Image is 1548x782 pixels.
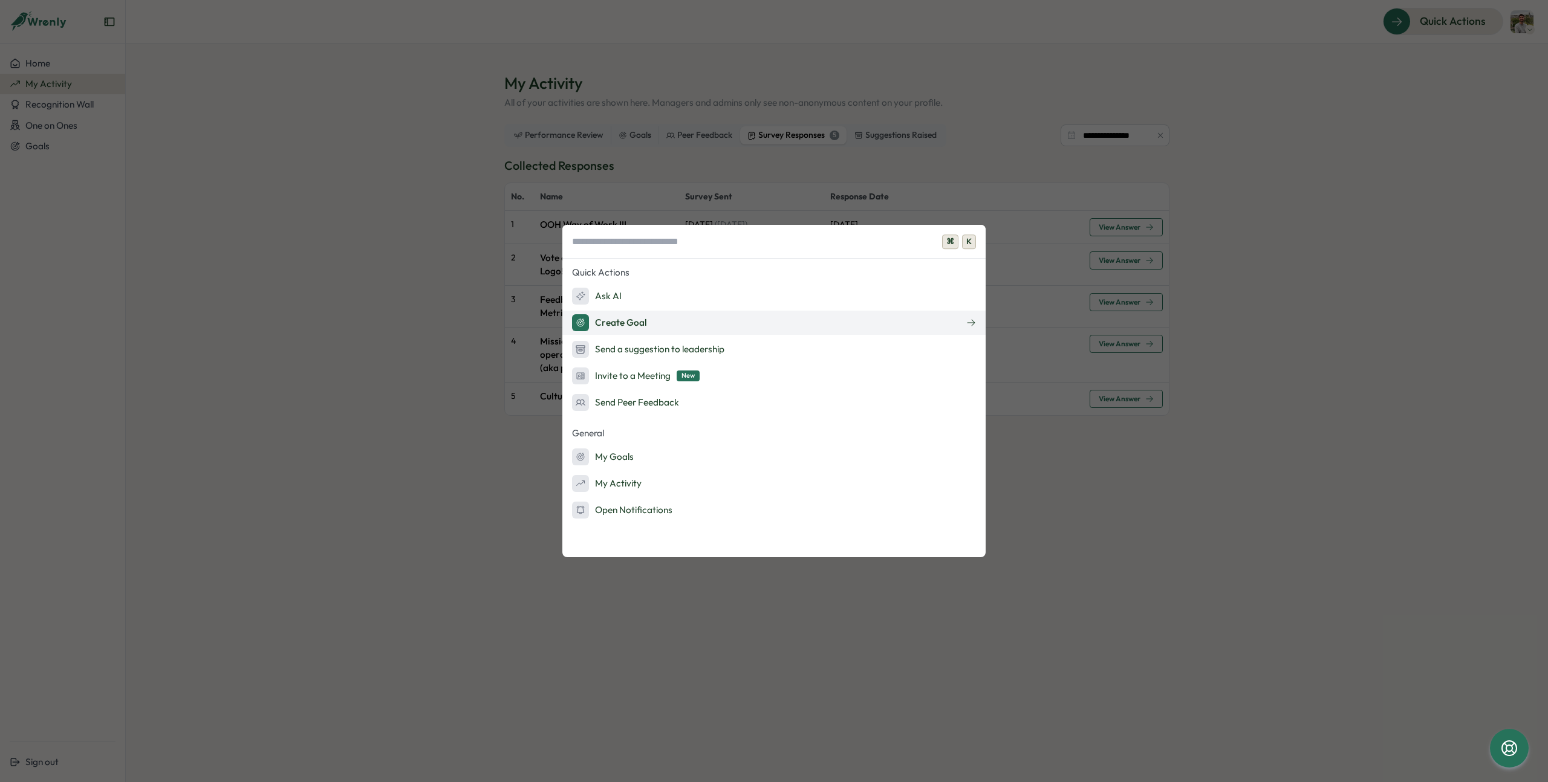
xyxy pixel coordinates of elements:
[572,475,642,492] div: My Activity
[562,263,986,282] p: Quick Actions
[572,394,679,411] div: Send Peer Feedback
[572,367,700,384] div: Invite to a Meeting
[562,498,986,522] button: Open Notifications
[572,341,724,358] div: Send a suggestion to leadership
[677,370,700,381] span: New
[572,288,622,305] div: Ask AI
[562,445,986,469] button: My Goals
[962,234,976,249] span: K
[562,390,986,415] button: Send Peer Feedback
[562,364,986,388] button: Invite to a MeetingNew
[572,502,672,519] div: Open Notifications
[562,471,986,496] button: My Activity
[562,311,986,335] button: Create Goal
[942,234,958,249] span: ⌘
[572,314,647,331] div: Create Goal
[572,448,634,465] div: My Goals
[562,424,986,442] p: General
[562,284,986,308] button: Ask AI
[562,337,986,361] button: Send a suggestion to leadership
